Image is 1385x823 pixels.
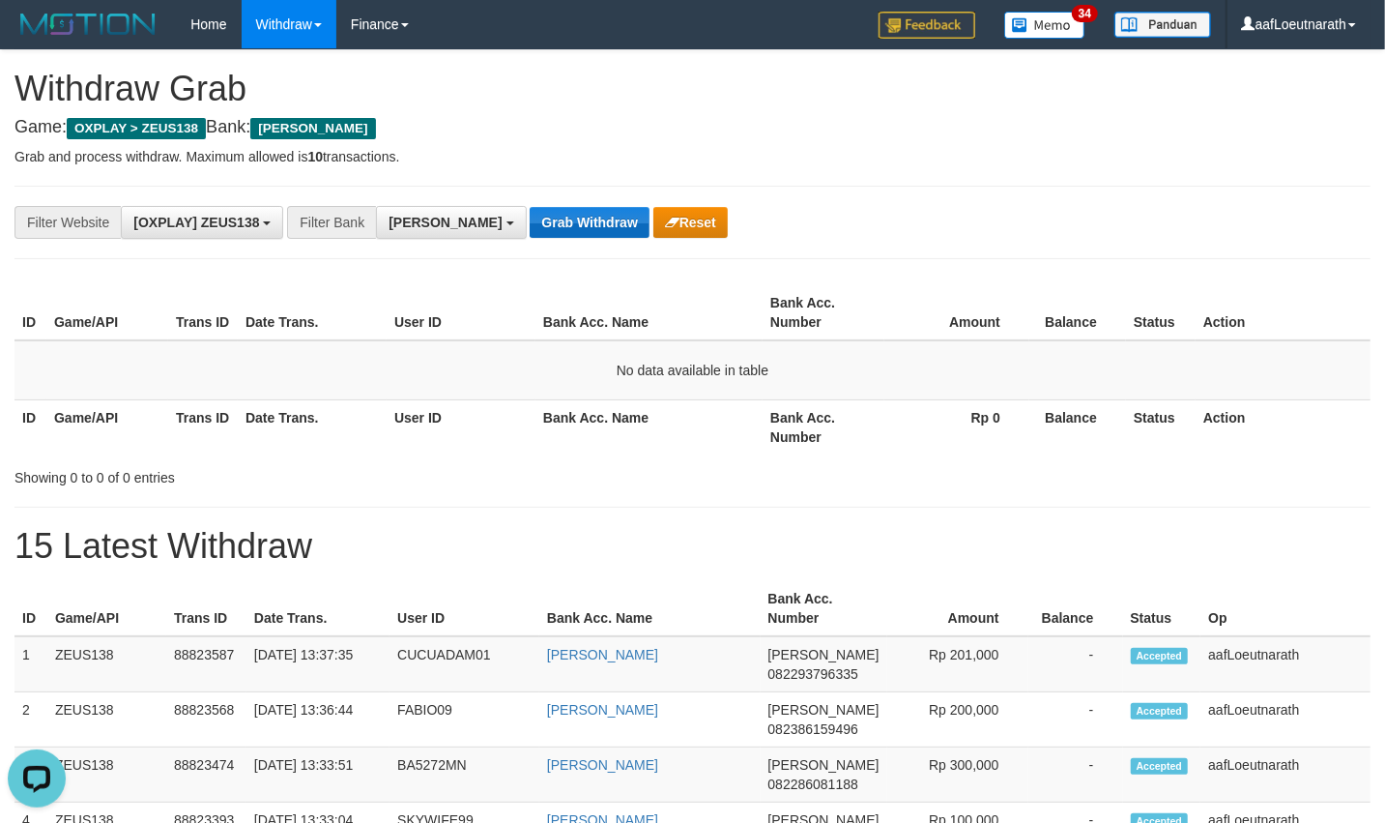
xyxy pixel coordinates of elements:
th: Date Trans. [238,399,387,455]
td: [DATE] 13:37:35 [246,636,390,692]
td: - [1028,636,1123,692]
button: [PERSON_NAME] [376,206,526,239]
a: [PERSON_NAME] [547,757,658,773]
div: Filter Website [14,206,121,239]
span: Copy 082286081188 to clipboard [768,777,858,792]
th: Trans ID [168,399,238,455]
button: Reset [653,207,728,238]
td: Rp 200,000 [887,692,1028,748]
th: Game/API [46,285,168,340]
td: - [1028,692,1123,748]
th: ID [14,285,46,340]
th: Balance [1028,581,1123,636]
span: [OXPLAY] ZEUS138 [133,215,259,230]
th: Date Trans. [246,581,390,636]
th: Status [1126,285,1196,340]
td: 2 [14,692,47,748]
img: Feedback.jpg [879,12,975,39]
td: 88823474 [166,748,246,803]
span: 34 [1072,5,1098,22]
th: Game/API [47,581,166,636]
button: Open LiveChat chat widget [8,8,66,66]
th: User ID [387,399,535,455]
span: Copy 082293796335 to clipboard [768,666,858,682]
span: OXPLAY > ZEUS138 [67,118,206,139]
button: Grab Withdraw [530,207,649,238]
span: [PERSON_NAME] [250,118,375,139]
td: Rp 300,000 [887,748,1028,803]
span: [PERSON_NAME] [768,702,880,718]
th: Rp 0 [884,399,1029,455]
span: Copy 082386159496 to clipboard [768,721,858,737]
div: Filter Bank [287,206,376,239]
img: Button%20Memo.svg [1004,12,1085,39]
span: [PERSON_NAME] [768,647,880,662]
td: 88823568 [166,692,246,748]
span: Accepted [1131,758,1189,775]
td: [DATE] 13:33:51 [246,748,390,803]
a: [PERSON_NAME] [547,647,658,662]
th: Balance [1029,399,1126,455]
th: Trans ID [168,285,238,340]
th: User ID [390,581,539,636]
td: CUCUADAM01 [390,636,539,692]
a: [PERSON_NAME] [547,702,658,718]
td: aafLoeutnarath [1200,636,1371,692]
td: aafLoeutnarath [1200,748,1371,803]
th: Bank Acc. Name [535,285,763,340]
th: Game/API [46,399,168,455]
td: No data available in table [14,340,1371,400]
th: Action [1196,399,1371,455]
th: Bank Acc. Number [763,399,884,455]
th: Op [1200,581,1371,636]
td: Rp 201,000 [887,636,1028,692]
th: Status [1126,399,1196,455]
td: [DATE] 13:36:44 [246,692,390,748]
th: Bank Acc. Name [535,399,763,455]
th: Bank Acc. Number [761,581,887,636]
h1: Withdraw Grab [14,70,1371,108]
th: Amount [884,285,1029,340]
img: panduan.png [1114,12,1211,38]
div: Showing 0 to 0 of 0 entries [14,460,563,487]
span: Accepted [1131,648,1189,664]
td: ZEUS138 [47,636,166,692]
h1: 15 Latest Withdraw [14,527,1371,566]
th: User ID [387,285,535,340]
th: ID [14,581,47,636]
p: Grab and process withdraw. Maximum allowed is transactions. [14,147,1371,166]
th: Balance [1029,285,1126,340]
th: Trans ID [166,581,246,636]
span: Accepted [1131,703,1189,720]
strong: 10 [307,149,323,164]
th: Status [1123,581,1201,636]
td: BA5272MN [390,748,539,803]
span: [PERSON_NAME] [389,215,502,230]
img: MOTION_logo.png [14,10,161,39]
td: FABIO09 [390,692,539,748]
td: 1 [14,636,47,692]
span: [PERSON_NAME] [768,757,880,773]
th: Action [1196,285,1371,340]
td: 88823587 [166,636,246,692]
button: [OXPLAY] ZEUS138 [121,206,283,239]
td: aafLoeutnarath [1200,692,1371,748]
td: - [1028,748,1123,803]
th: Bank Acc. Name [539,581,761,636]
th: ID [14,399,46,455]
th: Bank Acc. Number [763,285,884,340]
th: Amount [887,581,1028,636]
td: ZEUS138 [47,748,166,803]
td: ZEUS138 [47,692,166,748]
th: Date Trans. [238,285,387,340]
h4: Game: Bank: [14,118,1371,137]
